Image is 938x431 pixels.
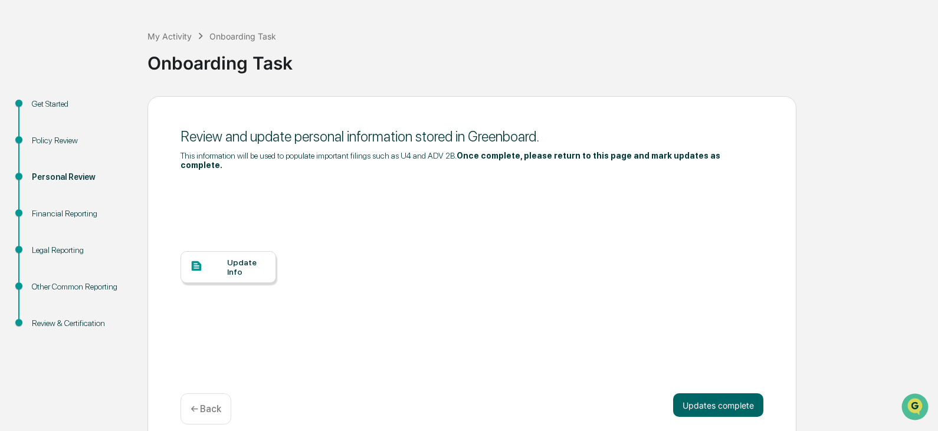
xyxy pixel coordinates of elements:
[40,102,149,111] div: We're available if you need us!
[147,31,192,41] div: My Activity
[12,25,215,44] p: How can we help?
[181,151,763,170] div: This information will be used to populate important filings such as U4 and ADV 2B.
[24,171,74,183] span: Data Lookup
[181,151,720,170] b: Once complete, please return to this page and mark updates as complete.
[32,208,129,220] div: Financial Reporting
[147,43,932,74] div: Onboarding Task
[900,392,932,424] iframe: Open customer support
[117,200,143,209] span: Pylon
[86,150,95,159] div: 🗄️
[83,199,143,209] a: Powered byPylon
[32,281,129,293] div: Other Common Reporting
[97,149,146,160] span: Attestations
[32,134,129,147] div: Policy Review
[12,172,21,182] div: 🔎
[12,90,33,111] img: 1746055101610-c473b297-6a78-478c-a979-82029cc54cd1
[32,244,129,256] div: Legal Reporting
[12,150,21,159] div: 🖐️
[181,128,763,145] div: Review and update personal information stored in Greenboard.
[7,166,79,187] a: 🔎Data Lookup
[24,149,76,160] span: Preclearance
[81,144,151,165] a: 🗄️Attestations
[673,393,763,417] button: Updates complete
[191,403,221,414] p: ← Back
[32,98,129,110] div: Get Started
[32,317,129,330] div: Review & Certification
[201,94,215,108] button: Start new chat
[209,31,276,41] div: Onboarding Task
[32,171,129,183] div: Personal Review
[7,144,81,165] a: 🖐️Preclearance
[40,90,193,102] div: Start new chat
[227,258,267,277] div: Update Info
